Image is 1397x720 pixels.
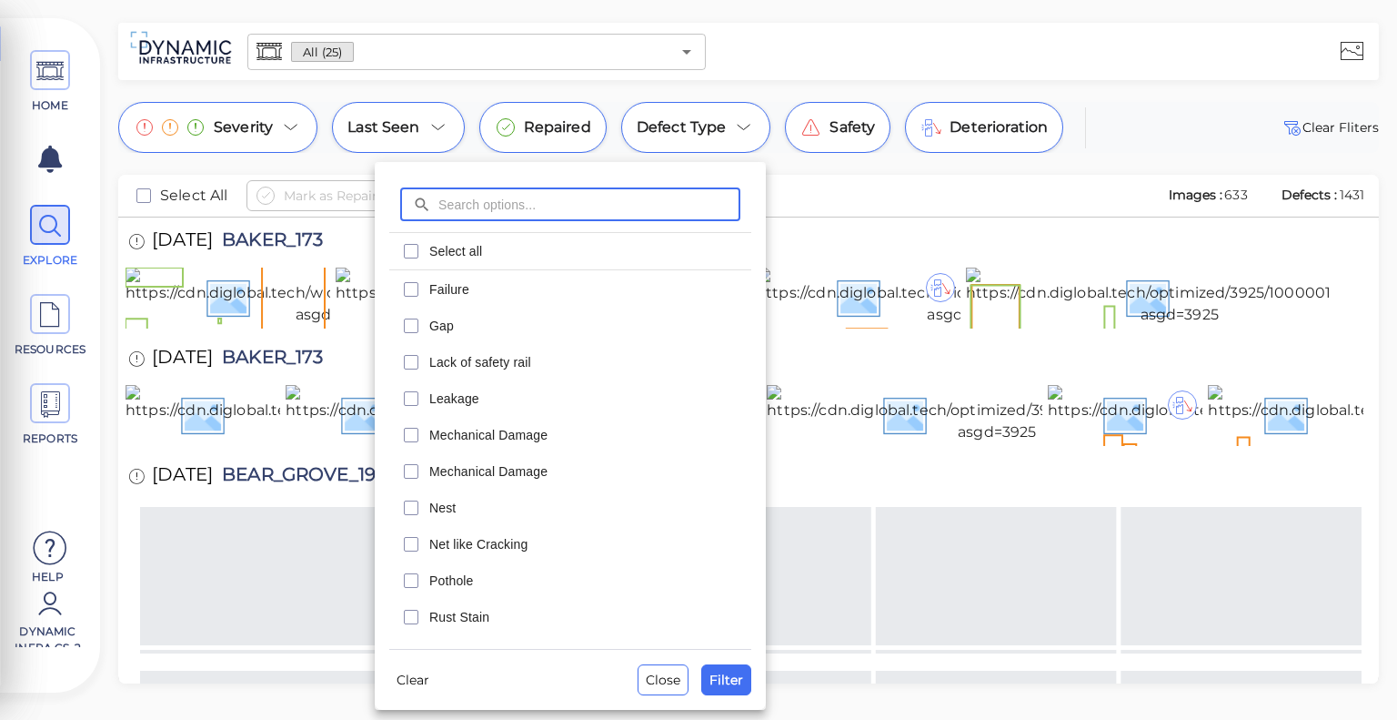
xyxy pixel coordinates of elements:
[429,426,740,444] span: Mechanical Damage
[429,462,740,481] span: Mechanical Damage
[389,308,751,344] div: Gap
[389,453,751,490] div: Mechanical Damage
[389,380,751,417] div: Leakage
[389,563,751,599] div: Pothole
[646,669,680,691] span: Close
[389,271,751,308] div: Failure
[429,390,740,408] span: Leakage
[429,317,740,335] span: Gap
[389,344,751,380] div: Lack of safety rail
[389,233,751,269] div: Select all
[429,280,740,299] span: Failure
[429,242,740,260] span: Select all
[389,665,437,695] button: Clear
[397,669,429,691] span: Clear
[701,664,751,695] button: Filter
[389,526,751,563] div: Net like Cracking
[1320,638,1383,706] iframe: Chat
[429,499,740,517] span: Nest
[389,490,751,526] div: Nest
[389,599,751,635] div: Rust Stain
[389,417,751,453] div: Mechanical Damage
[638,664,688,695] button: Close
[438,188,740,221] input: Search options...
[709,669,743,691] span: Filter
[429,535,740,553] span: Net like Cracking
[429,572,740,590] span: Pothole
[429,353,740,371] span: Lack of safety rail
[429,608,740,626] span: Rust Stain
